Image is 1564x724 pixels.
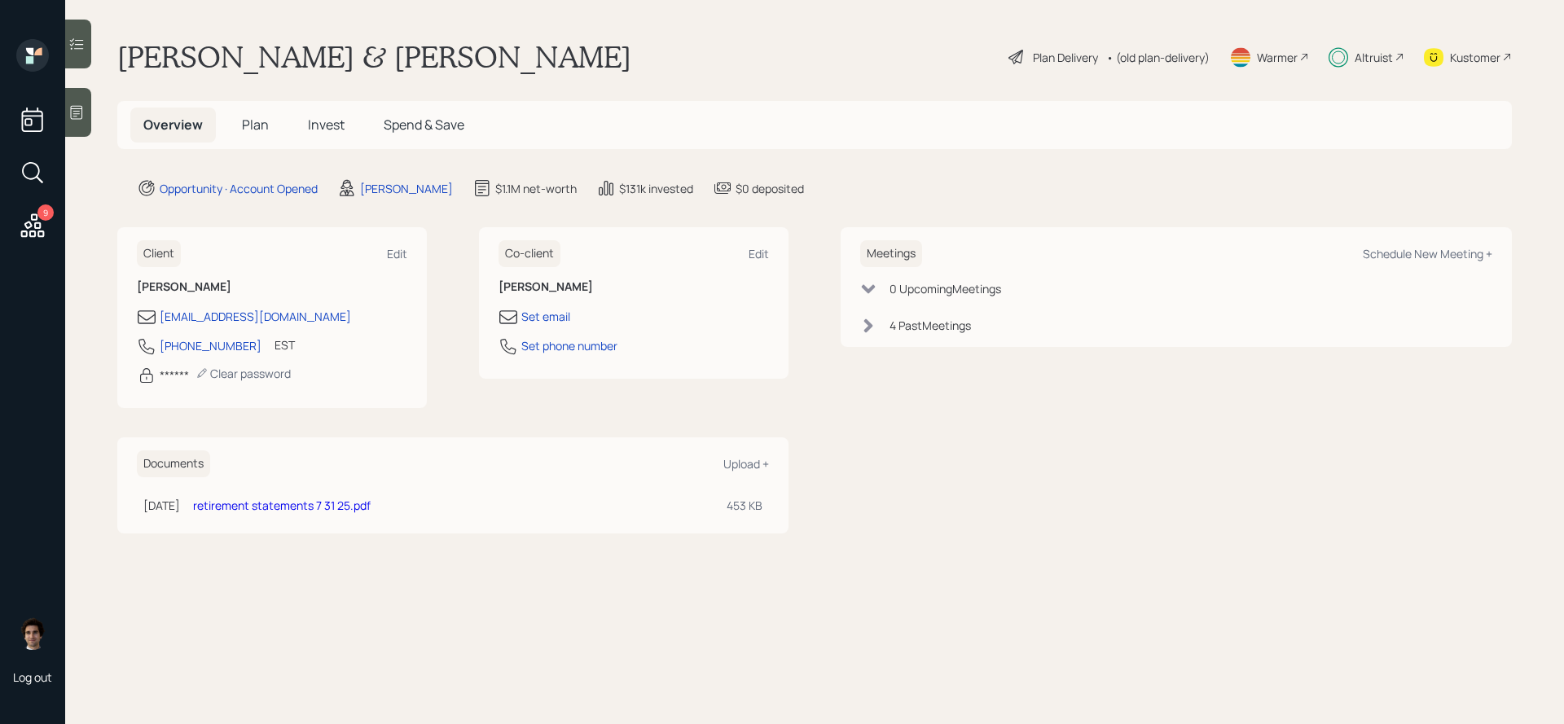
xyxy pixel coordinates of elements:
div: [PERSON_NAME] [360,180,453,197]
div: Set email [521,308,570,325]
span: Overview [143,116,203,134]
div: Kustomer [1450,49,1500,66]
div: Altruist [1355,49,1393,66]
div: [EMAIL_ADDRESS][DOMAIN_NAME] [160,308,351,325]
span: Spend & Save [384,116,464,134]
div: • (old plan-delivery) [1106,49,1210,66]
div: Upload + [723,456,769,472]
h6: [PERSON_NAME] [137,280,407,294]
img: harrison-schaefer-headshot-2.png [16,617,49,650]
h1: [PERSON_NAME] & [PERSON_NAME] [117,39,631,75]
h6: Documents [137,450,210,477]
div: 9 [37,204,54,221]
div: 0 Upcoming Meeting s [890,280,1001,297]
span: Plan [242,116,269,134]
div: $131k invested [619,180,693,197]
div: EST [275,336,295,353]
div: Edit [749,246,769,261]
a: retirement statements 7 31 25.pdf [193,498,371,513]
h6: Co-client [499,240,560,267]
span: Invest [308,116,345,134]
h6: [PERSON_NAME] [499,280,769,294]
div: Opportunity · Account Opened [160,180,318,197]
div: $1.1M net-worth [495,180,577,197]
div: Edit [387,246,407,261]
div: 453 KB [727,497,762,514]
h6: Client [137,240,181,267]
div: Clear password [195,366,291,381]
div: Plan Delivery [1033,49,1098,66]
div: $0 deposited [736,180,804,197]
div: Schedule New Meeting + [1363,246,1492,261]
h6: Meetings [860,240,922,267]
div: 4 Past Meeting s [890,317,971,334]
div: Log out [13,669,52,685]
div: Warmer [1257,49,1298,66]
div: [PHONE_NUMBER] [160,337,261,354]
div: Set phone number [521,337,617,354]
div: [DATE] [143,497,180,514]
